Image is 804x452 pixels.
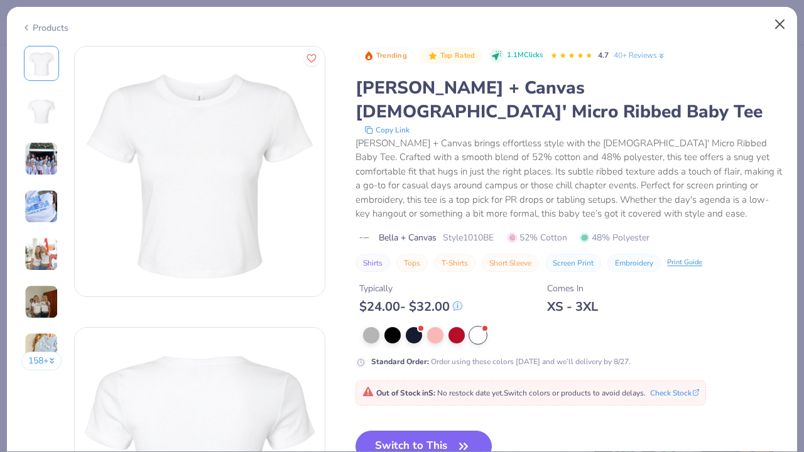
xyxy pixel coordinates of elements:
span: No restock date yet. [437,388,504,398]
span: 48% Polyester [580,231,649,244]
img: User generated content [24,190,58,223]
img: User generated content [24,142,58,176]
div: Comes In [547,282,598,295]
img: Back [26,96,57,126]
button: 158+ [21,352,62,370]
button: Badge Button [421,48,481,64]
span: Style 1010BE [443,231,494,244]
img: Front [75,46,325,296]
img: User generated content [24,237,58,271]
button: Check Stock [650,387,699,399]
span: Trending [376,52,407,59]
button: Short Sleeve [482,254,539,272]
img: User generated content [24,285,58,319]
button: T-Shirts [434,254,475,272]
button: Screen Print [545,254,601,272]
div: XS - 3XL [547,299,598,315]
button: Close [768,13,792,36]
div: Products [21,21,68,35]
span: Top Rated [440,52,475,59]
span: 4.7 [598,50,609,60]
button: Shirts [356,254,390,272]
div: Typically [359,282,462,295]
button: Embroidery [607,254,661,272]
img: Trending sort [364,51,374,61]
div: $ 24.00 - $ 32.00 [359,299,462,315]
div: [PERSON_NAME] + Canvas [DEMOGRAPHIC_DATA]' Micro Ribbed Baby Tee [356,76,783,124]
span: Bella + Canvas [379,231,437,244]
button: copy to clipboard [361,124,413,136]
div: Print Guide [667,257,702,268]
img: User generated content [24,333,58,367]
a: 40+ Reviews [614,50,666,61]
strong: Out of Stock in S : [376,388,437,398]
div: [PERSON_NAME] + Canvas brings effortless style with the [DEMOGRAPHIC_DATA]' Micro Ribbed Baby Tee... [356,136,783,221]
span: 52% Cotton [508,231,567,244]
img: Front [26,48,57,78]
button: Badge Button [357,48,413,64]
button: Like [303,50,320,67]
strong: Standard Order : [371,357,429,367]
span: Switch colors or products to avoid delays. [362,388,646,398]
div: Order using these colors [DATE] and we’ll delivery by 8/27. [371,356,631,367]
button: Tops [396,254,428,272]
div: 4.7 Stars [550,46,593,66]
img: Top Rated sort [428,51,438,61]
img: brand logo [356,233,372,243]
span: 1.1M Clicks [507,50,543,61]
